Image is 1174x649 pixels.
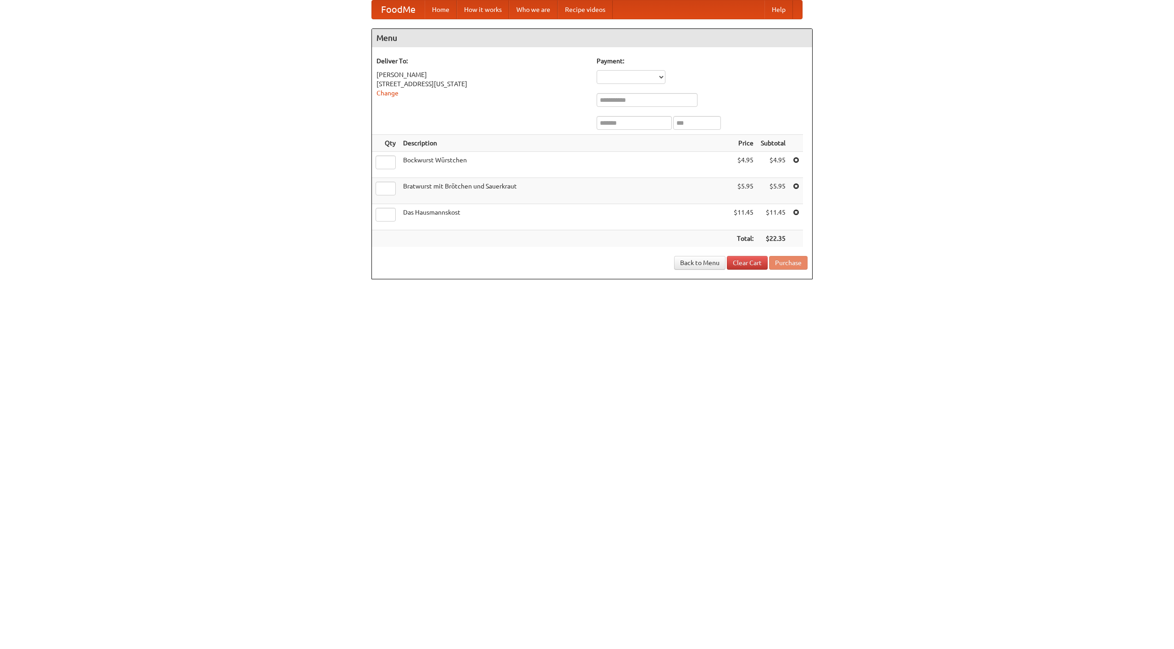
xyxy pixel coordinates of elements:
[377,79,587,89] div: [STREET_ADDRESS][US_STATE]
[764,0,793,19] a: Help
[399,152,730,178] td: Bockwurst Würstchen
[757,204,789,230] td: $11.45
[730,230,757,247] th: Total:
[730,204,757,230] td: $11.45
[377,56,587,66] h5: Deliver To:
[372,0,425,19] a: FoodMe
[730,152,757,178] td: $4.95
[399,178,730,204] td: Bratwurst mit Brötchen und Sauerkraut
[377,70,587,79] div: [PERSON_NAME]
[372,29,812,47] h4: Menu
[558,0,613,19] a: Recipe videos
[425,0,457,19] a: Home
[757,230,789,247] th: $22.35
[727,256,768,270] a: Clear Cart
[769,256,808,270] button: Purchase
[377,89,399,97] a: Change
[372,135,399,152] th: Qty
[757,178,789,204] td: $5.95
[674,256,725,270] a: Back to Menu
[757,135,789,152] th: Subtotal
[757,152,789,178] td: $4.95
[730,135,757,152] th: Price
[597,56,808,66] h5: Payment:
[509,0,558,19] a: Who we are
[457,0,509,19] a: How it works
[399,204,730,230] td: Das Hausmannskost
[730,178,757,204] td: $5.95
[399,135,730,152] th: Description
